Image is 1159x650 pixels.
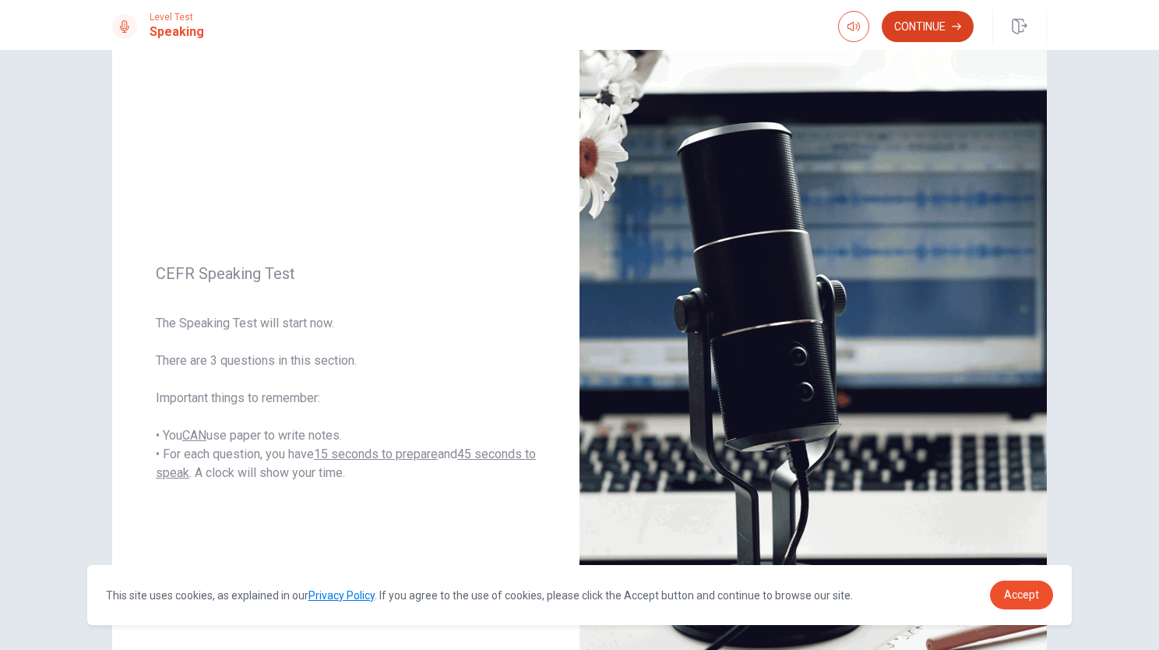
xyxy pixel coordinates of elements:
a: Privacy Policy [308,589,375,602]
u: 15 seconds to prepare [314,447,438,461]
a: dismiss cookie message [990,581,1053,609]
u: CAN [182,428,206,443]
span: This site uses cookies, as explained in our . If you agree to the use of cookies, please click th... [106,589,853,602]
h1: Speaking [150,23,204,41]
div: cookieconsent [87,565,1073,625]
span: Accept [1004,588,1039,601]
span: The Speaking Test will start now. There are 3 questions in this section. Important things to reme... [156,314,536,482]
button: Continue [882,11,974,42]
span: CEFR Speaking Test [156,264,536,283]
span: Level Test [150,12,204,23]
